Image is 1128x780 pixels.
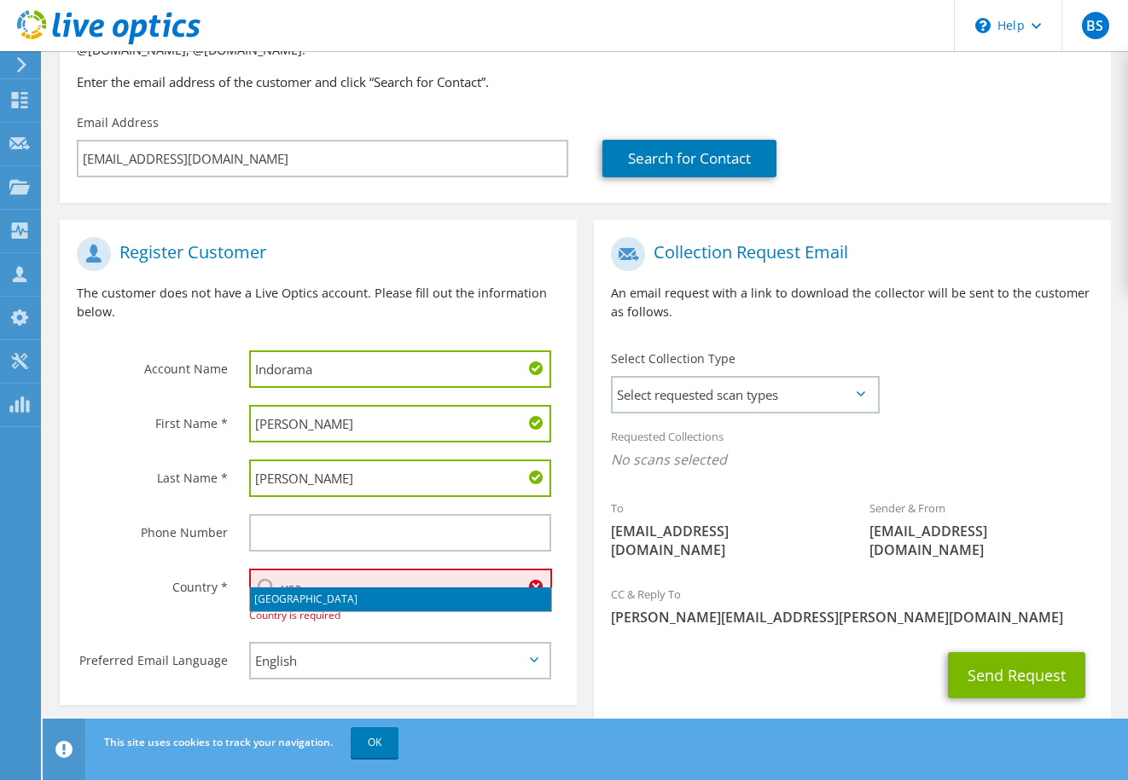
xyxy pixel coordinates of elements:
span: Select requested scan types [613,378,877,412]
label: Email Address [77,114,159,131]
li: [GEOGRAPHIC_DATA] [250,587,551,611]
div: To [594,490,852,568]
span: Country is required [249,608,340,622]
button: Send Request [948,652,1085,698]
h3: Enter the email address of the customer and click “Search for Contact”. [77,72,1094,91]
a: Search for Contact [602,140,776,177]
p: An email request with a link to download the collector will be sent to the customer as follows. [611,284,1094,321]
span: This site uses cookies to track your navigation. [104,735,333,749]
label: Account Name [77,350,228,378]
label: Last Name * [77,459,228,487]
p: The customer does not have a Live Optics account. Please fill out the information below. [77,284,560,321]
div: Requested Collections [594,419,1111,482]
h1: Collection Request Email [611,237,1085,271]
span: No scans selected [611,450,1094,469]
label: Country * [77,569,228,596]
div: Sender & From [852,490,1111,568]
svg: \n [975,18,991,33]
span: BS [1082,12,1109,39]
span: [EMAIL_ADDRESS][DOMAIN_NAME] [611,522,835,559]
h1: Register Customer [77,237,551,271]
label: Select Collection Type [611,350,736,367]
label: First Name * [77,405,228,432]
div: CC & Reply To [594,576,1111,635]
label: Phone Number [77,514,228,541]
a: OK [351,727,398,758]
span: [PERSON_NAME][EMAIL_ADDRESS][PERSON_NAME][DOMAIN_NAME] [611,608,1094,627]
span: [EMAIL_ADDRESS][DOMAIN_NAME] [869,522,1094,559]
label: Preferred Email Language [77,642,228,669]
